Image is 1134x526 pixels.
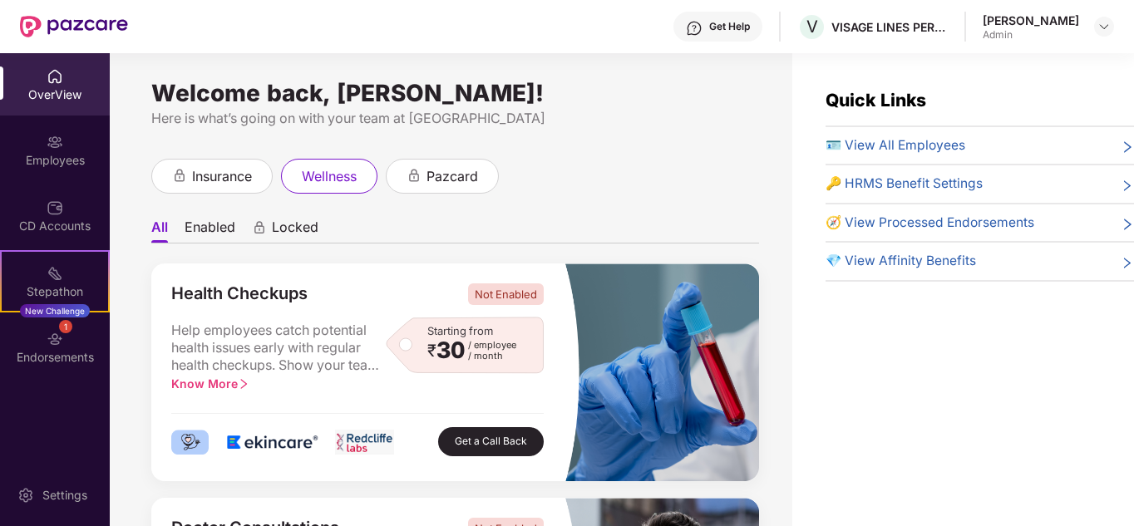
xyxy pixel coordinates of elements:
[564,263,759,481] img: masked_image
[20,16,128,37] img: New Pazcare Logo
[1121,254,1134,271] span: right
[427,344,436,357] span: ₹
[238,378,249,390] span: right
[171,376,249,391] span: Know More
[468,351,516,361] span: / month
[151,219,168,243] li: All
[709,20,750,33] div: Get Help
[47,134,63,150] img: svg+xml;base64,PHN2ZyBpZD0iRW1wbG95ZWVzIiB4bWxucz0iaHR0cDovL3d3dy53My5vcmcvMjAwMC9zdmciIHdpZHRoPS...
[468,283,544,305] span: Not Enabled
[983,12,1079,28] div: [PERSON_NAME]
[826,213,1034,233] span: 🧭 View Processed Endorsements
[47,68,63,85] img: svg+xml;base64,PHN2ZyBpZD0iSG9tZSIgeG1sbnM9Imh0dHA6Ly93d3cudzMub3JnLzIwMDAvc3ZnIiB3aWR0aD0iMjAiIG...
[20,304,90,317] div: New Challenge
[151,108,759,129] div: Here is what’s going on with your team at [GEOGRAPHIC_DATA]
[826,174,983,194] span: 🔑 HRMS Benefit Settings
[826,90,926,111] span: Quick Links
[1121,216,1134,233] span: right
[37,487,92,504] div: Settings
[172,168,187,183] div: animation
[1121,139,1134,155] span: right
[171,322,386,375] span: Help employees catch potential health issues early with regular health checkups. Show your team y...
[831,19,948,35] div: VISAGE LINES PERSONAL CARE PRIVATE LIMITED
[171,283,308,305] span: Health Checkups
[436,340,465,361] span: 30
[335,430,395,455] img: logo
[826,251,976,271] span: 💎 View Affinity Benefits
[407,168,422,183] div: animation
[252,220,267,235] div: animation
[185,219,235,243] li: Enabled
[1097,20,1111,33] img: svg+xml;base64,PHN2ZyBpZD0iRHJvcGRvd24tMzJ4MzIiIHhtbG5zPSJodHRwOi8vd3d3LnczLm9yZy8yMDAwL3N2ZyIgd2...
[151,86,759,100] div: Welcome back, [PERSON_NAME]!
[59,320,72,333] div: 1
[302,166,357,187] span: wellness
[47,199,63,216] img: svg+xml;base64,PHN2ZyBpZD0iQ0RfQWNjb3VudHMiIGRhdGEtbmFtZT0iQ0QgQWNjb3VudHMiIHhtbG5zPSJodHRwOi8vd3...
[1121,177,1134,194] span: right
[826,135,965,155] span: 🪪 View All Employees
[686,20,703,37] img: svg+xml;base64,PHN2ZyBpZD0iSGVscC0zMngzMiIgeG1sbnM9Imh0dHA6Ly93d3cudzMub3JnLzIwMDAvc3ZnIiB3aWR0aD...
[438,427,544,456] button: Get a Call Back
[2,283,108,300] div: Stepathon
[47,265,63,282] img: svg+xml;base64,PHN2ZyB4bWxucz0iaHR0cDovL3d3dy53My5vcmcvMjAwMC9zdmciIHdpZHRoPSIyMSIgaGVpZ2h0PSIyMC...
[17,487,34,504] img: svg+xml;base64,PHN2ZyBpZD0iU2V0dGluZy0yMHgyMCIgeG1sbnM9Imh0dHA6Ly93d3cudzMub3JnLzIwMDAvc3ZnIiB3aW...
[983,28,1079,42] div: Admin
[222,430,322,455] img: logo
[806,17,818,37] span: V
[171,430,209,455] img: logo
[427,324,493,337] span: Starting from
[192,166,252,187] span: insurance
[426,166,478,187] span: pazcard
[468,340,516,351] span: / employee
[47,331,63,347] img: svg+xml;base64,PHN2ZyBpZD0iRW5kb3JzZW1lbnRzIiB4bWxucz0iaHR0cDovL3d3dy53My5vcmcvMjAwMC9zdmciIHdpZH...
[272,219,318,243] span: Locked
